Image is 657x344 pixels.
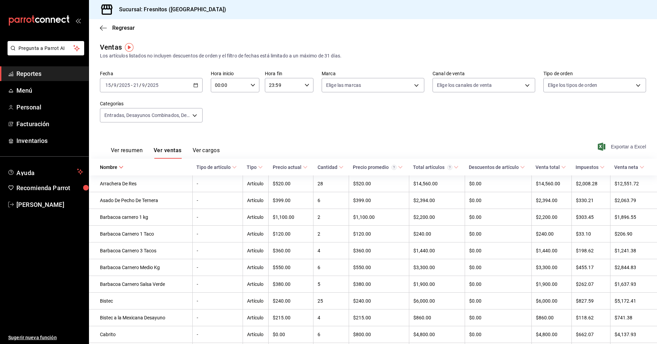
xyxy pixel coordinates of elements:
td: - [192,293,243,309]
td: $0.00 [465,326,531,343]
label: Categorías [100,101,203,106]
input: ---- [147,82,159,88]
td: $1,896.55 [610,209,657,226]
div: Total artículos [413,164,452,170]
td: $12,551.72 [610,175,657,192]
td: 28 [313,175,349,192]
label: Canal de venta [433,71,535,76]
svg: El total artículos considera cambios de precios en los artículos así como costos adicionales por ... [447,165,452,170]
td: $1,440.00 [409,242,465,259]
span: Tipo de artículo [196,164,237,170]
td: $14,560.00 [531,175,571,192]
div: Venta total [536,164,560,170]
div: Cantidad [318,164,337,170]
a: Pregunta a Parrot AI [5,50,84,57]
td: Bistec [89,293,192,309]
td: $33.10 [571,226,610,242]
td: Barbacoa Carnero 3 Tacos [89,242,192,259]
td: $800.00 [349,326,409,343]
label: Fecha [100,71,203,76]
td: $5,172.41 [610,293,657,309]
td: Barbacoa Carnero 1 Taco [89,226,192,242]
td: $1,900.00 [531,276,571,293]
td: $1,100.00 [269,209,313,226]
span: / [139,82,141,88]
td: $240.00 [349,293,409,309]
td: 5 [313,276,349,293]
button: Ver cargos [193,147,220,159]
td: $3,300.00 [409,259,465,276]
span: Recomienda Parrot [16,183,83,193]
span: Cantidad [318,164,344,170]
td: $2,394.00 [409,192,465,209]
td: 6 [313,192,349,209]
div: Venta neta [614,164,638,170]
td: $6,000.00 [531,293,571,309]
span: - [131,82,132,88]
td: - [192,259,243,276]
label: Hora inicio [211,71,259,76]
span: Regresar [112,25,135,31]
td: $120.00 [269,226,313,242]
label: Hora fin [265,71,313,76]
td: $120.00 [349,226,409,242]
td: Artículo [243,175,269,192]
td: $0.00 [465,226,531,242]
span: Nombre [100,164,124,170]
span: Descuentos de artículo [469,164,525,170]
td: $2,394.00 [531,192,571,209]
td: - [192,175,243,192]
label: Tipo de orden [543,71,646,76]
input: ---- [119,82,130,88]
span: Impuestos [576,164,605,170]
td: $1,900.00 [409,276,465,293]
td: $0.00 [465,175,531,192]
td: $550.00 [349,259,409,276]
td: Bistec a la Mexicana Desayuno [89,309,192,326]
span: Elige los canales de venta [437,82,492,89]
td: - [192,326,243,343]
span: Venta neta [614,164,644,170]
span: Facturación [16,119,83,129]
input: -- [105,82,111,88]
button: open_drawer_menu [75,18,81,23]
td: $520.00 [269,175,313,192]
svg: Precio promedio = Total artículos / cantidad [391,165,397,170]
td: 25 [313,293,349,309]
span: / [145,82,147,88]
td: $0.00 [465,309,531,326]
td: $860.00 [531,309,571,326]
td: Artículo [243,259,269,276]
input: -- [142,82,145,88]
td: $262.07 [571,276,610,293]
div: Precio actual [273,164,301,170]
td: Artículo [243,293,269,309]
td: $380.00 [269,276,313,293]
span: Ayuda [16,168,74,176]
td: $14,560.00 [409,175,465,192]
td: $1,637.93 [610,276,657,293]
td: $550.00 [269,259,313,276]
input: -- [133,82,139,88]
td: - [192,309,243,326]
td: $380.00 [349,276,409,293]
button: Regresar [100,25,135,31]
td: $2,200.00 [409,209,465,226]
span: Elige las marcas [326,82,361,89]
td: Artículo [243,326,269,343]
td: $827.59 [571,293,610,309]
td: - [192,209,243,226]
div: Ventas [100,42,122,52]
label: Marca [322,71,424,76]
td: $240.00 [531,226,571,242]
span: Reportes [16,69,83,78]
td: Barbacoa Carnero Salsa Verde [89,276,192,293]
td: - [192,276,243,293]
td: $662.07 [571,326,610,343]
td: $303.45 [571,209,610,226]
td: $3,300.00 [531,259,571,276]
div: Impuestos [576,164,598,170]
td: $360.00 [269,242,313,259]
td: $1,100.00 [349,209,409,226]
td: $215.00 [349,309,409,326]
